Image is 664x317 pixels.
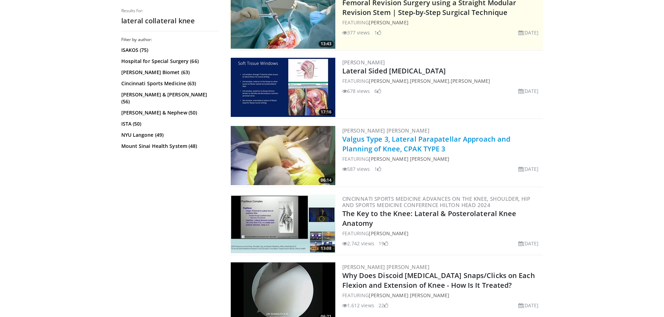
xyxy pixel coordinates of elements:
[231,126,335,185] a: 06:14
[121,91,217,105] a: [PERSON_NAME] & [PERSON_NAME] (56)
[369,78,408,84] a: [PERSON_NAME]
[369,292,449,299] a: [PERSON_NAME] [PERSON_NAME]
[121,8,219,14] p: Results for:
[121,16,219,25] h2: lateral collateral knee
[319,177,334,183] span: 06:14
[342,209,517,228] a: The Key to the Knee: Lateral & Posterolateral Knee Anatomy
[342,134,511,153] a: Valgus Type 3, Lateral Parapatellar Approach and Planning of Knee, CPAK TYPE 3
[231,126,335,185] img: e0e11e79-22c3-426b-b8cb-9aa531e647cc.300x170_q85_crop-smart_upscale.jpg
[374,87,381,95] li: 6
[231,58,335,117] a: 17:16
[342,87,370,95] li: 678 views
[121,132,217,138] a: NYU Langone (49)
[342,155,542,163] div: FEATURING
[342,29,370,36] li: 377 views
[342,230,542,237] div: FEATURING
[369,230,408,237] a: [PERSON_NAME]
[342,271,535,290] a: Why Does Discoid [MEDICAL_DATA] Snaps/Clicks on Each Flexion and Extension of Knee - How Is It Tr...
[121,109,217,116] a: [PERSON_NAME] & Nephew (50)
[319,109,334,115] span: 17:16
[369,19,408,26] a: [PERSON_NAME]
[451,78,490,84] a: [PERSON_NAME]
[410,78,449,84] a: [PERSON_NAME]
[374,29,381,36] li: 1
[319,245,334,252] span: 13:08
[342,240,374,247] li: 2,742 views
[342,127,430,134] a: [PERSON_NAME] [PERSON_NAME]
[342,66,446,76] a: Lateral Sided [MEDICAL_DATA]
[231,194,335,253] img: d55e1e07-6c78-4e59-94f2-264388c2b5a7.300x170_q85_crop-smart_upscale.jpg
[369,156,449,162] a: [PERSON_NAME] [PERSON_NAME]
[518,87,539,95] li: [DATE]
[342,59,385,66] a: [PERSON_NAME]
[342,263,430,270] a: [PERSON_NAME] [PERSON_NAME]
[231,194,335,253] a: 13:08
[121,143,217,150] a: Mount Sinai Health System (48)
[518,165,539,173] li: [DATE]
[121,69,217,76] a: [PERSON_NAME] Biomet (63)
[121,37,219,42] h3: Filter by author:
[518,29,539,36] li: [DATE]
[342,19,542,26] div: FEATURING
[121,58,217,65] a: Hospital for Special Surgery (66)
[518,240,539,247] li: [DATE]
[121,80,217,87] a: Cincinnati Sports Medicine (63)
[342,302,374,309] li: 1,612 views
[374,165,381,173] li: 1
[379,302,388,309] li: 22
[319,41,334,47] span: 13:43
[518,302,539,309] li: [DATE]
[231,58,335,117] img: 7753dcb8-cd07-4147-b37c-1b502e1576b2.300x170_q85_crop-smart_upscale.jpg
[379,240,388,247] li: 19
[342,165,370,173] li: 587 views
[121,120,217,127] a: ISTA (50)
[342,77,542,85] div: FEATURING , ,
[342,195,531,208] a: Cincinnati Sports Medicine Advances on the Knee, Shoulder, Hip and Sports Medicine Conference Hil...
[342,292,542,299] div: FEATURING
[121,47,217,54] a: ISAKOS (75)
